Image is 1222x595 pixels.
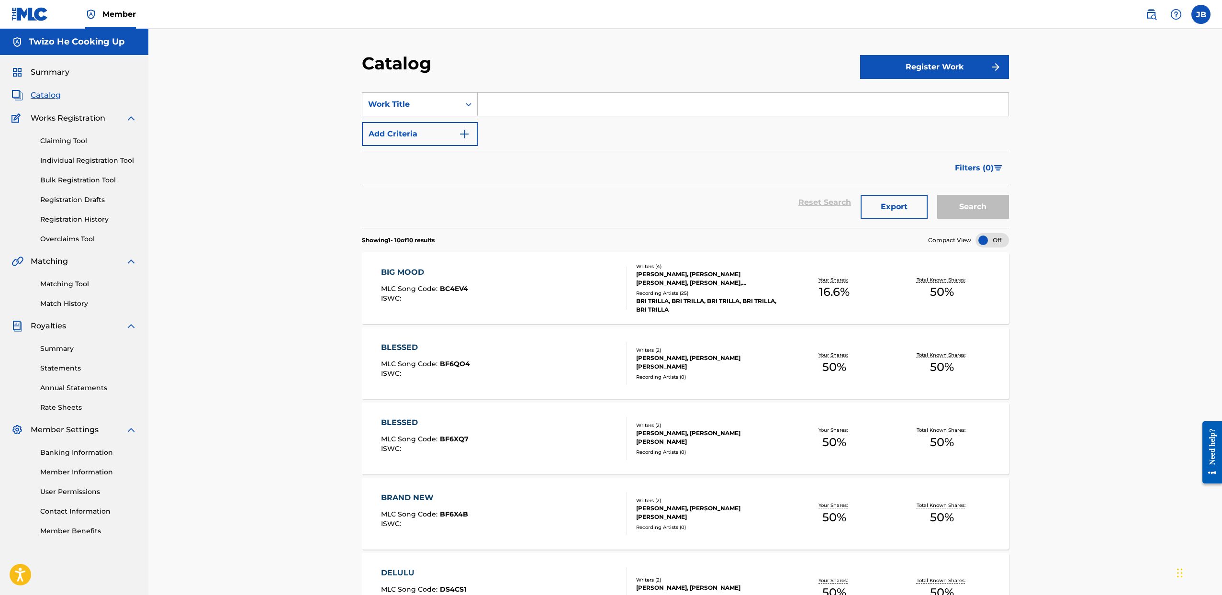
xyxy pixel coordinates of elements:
div: Writers ( 4 ) [636,263,781,270]
iframe: Chat Widget [1174,549,1222,595]
div: Recording Artists ( 0 ) [636,373,781,381]
span: 50 % [822,509,846,526]
img: search [1145,9,1157,20]
img: f7272a7cc735f4ea7f67.svg [990,61,1001,73]
span: Filters ( 0 ) [955,162,994,174]
span: Royalties [31,320,66,332]
iframe: Resource Center [1195,414,1222,491]
div: Work Title [368,99,454,110]
div: Writers ( 2 ) [636,347,781,354]
span: 50 % [822,359,846,376]
button: Filters (0) [949,156,1009,180]
div: [PERSON_NAME], [PERSON_NAME] [PERSON_NAME], [PERSON_NAME], [PERSON_NAME] [636,270,781,287]
div: Recording Artists ( 0 ) [636,449,781,456]
div: Help [1166,5,1186,24]
img: expand [125,112,137,124]
a: Matching Tool [40,279,137,289]
button: Add Criteria [362,122,478,146]
span: Summary [31,67,69,78]
span: Catalog [31,90,61,101]
a: Banking Information [40,448,137,458]
img: Royalties [11,320,23,332]
span: Member Settings [31,424,99,436]
div: BIG MOOD [381,267,468,278]
div: Recording Artists ( 0 ) [636,524,781,531]
span: BF6XQ7 [440,435,469,443]
img: filter [994,165,1002,171]
a: BLESSEDMLC Song Code:BF6XQ7ISWC:Writers (2)[PERSON_NAME], [PERSON_NAME] [PERSON_NAME]Recording Ar... [362,403,1009,474]
img: Summary [11,67,23,78]
img: help [1170,9,1182,20]
span: 50 % [930,359,954,376]
span: BF6X4B [440,510,468,518]
span: ISWC : [381,294,404,303]
a: BRAND NEWMLC Song Code:BF6X4BISWC:Writers (2)[PERSON_NAME], [PERSON_NAME] [PERSON_NAME]Recording ... [362,478,1009,550]
p: Your Shares: [818,427,850,434]
a: Statements [40,363,137,373]
span: MLC Song Code : [381,585,440,594]
a: BLESSEDMLC Song Code:BF6QO4ISWC:Writers (2)[PERSON_NAME], [PERSON_NAME] [PERSON_NAME]Recording Ar... [362,327,1009,399]
img: Catalog [11,90,23,101]
img: Matching [11,256,23,267]
img: expand [125,320,137,332]
a: Public Search [1142,5,1161,24]
a: Match History [40,299,137,309]
span: 50 % [822,434,846,451]
div: [PERSON_NAME], [PERSON_NAME] [PERSON_NAME] [636,354,781,371]
span: Compact View [928,236,971,245]
p: Your Shares: [818,577,850,584]
img: expand [125,424,137,436]
div: Writers ( 2 ) [636,497,781,504]
span: MLC Song Code : [381,284,440,293]
span: ISWC : [381,369,404,378]
div: BLESSED [381,417,469,428]
img: 9d2ae6d4665cec9f34b9.svg [459,128,470,140]
h2: Catalog [362,53,436,74]
div: BLESSED [381,342,470,353]
a: Member Information [40,467,137,477]
a: SummarySummary [11,67,69,78]
span: 16.6 % [819,283,850,301]
span: Member [102,9,136,20]
a: CatalogCatalog [11,90,61,101]
span: MLC Song Code : [381,435,440,443]
div: Recording Artists ( 25 ) [636,290,781,297]
a: Annual Statements [40,383,137,393]
a: Rate Sheets [40,403,137,413]
p: Total Known Shares: [917,502,968,509]
div: [PERSON_NAME], [PERSON_NAME] [PERSON_NAME] [636,429,781,446]
div: User Menu [1191,5,1211,24]
a: Overclaims Tool [40,234,137,244]
a: Individual Registration Tool [40,156,137,166]
img: Accounts [11,36,23,48]
img: Top Rightsholder [85,9,97,20]
img: Works Registration [11,112,24,124]
p: Total Known Shares: [917,351,968,359]
img: MLC Logo [11,7,48,21]
span: Matching [31,256,68,267]
div: Writers ( 2 ) [636,422,781,429]
div: [PERSON_NAME], [PERSON_NAME] [636,584,781,592]
a: Registration Drafts [40,195,137,205]
a: BIG MOODMLC Song Code:BC4EV4ISWC:Writers (4)[PERSON_NAME], [PERSON_NAME] [PERSON_NAME], [PERSON_N... [362,252,1009,324]
span: MLC Song Code : [381,510,440,518]
span: ISWC : [381,519,404,528]
img: Member Settings [11,424,23,436]
span: ISWC : [381,444,404,453]
div: BRI TRILLA, BRI TRILLA, BRI TRILLA, BRI TRILLA, BRI TRILLA [636,297,781,314]
div: [PERSON_NAME], [PERSON_NAME] [PERSON_NAME] [636,504,781,521]
p: Showing 1 - 10 of 10 results [362,236,435,245]
span: BF6QO4 [440,359,470,368]
span: 50 % [930,509,954,526]
a: Contact Information [40,506,137,516]
form: Search Form [362,92,1009,228]
span: BC4EV4 [440,284,468,293]
p: Your Shares: [818,351,850,359]
img: expand [125,256,137,267]
h5: Twizo He Cooking Up [29,36,124,47]
a: Claiming Tool [40,136,137,146]
a: User Permissions [40,487,137,497]
div: Drag [1177,559,1183,587]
